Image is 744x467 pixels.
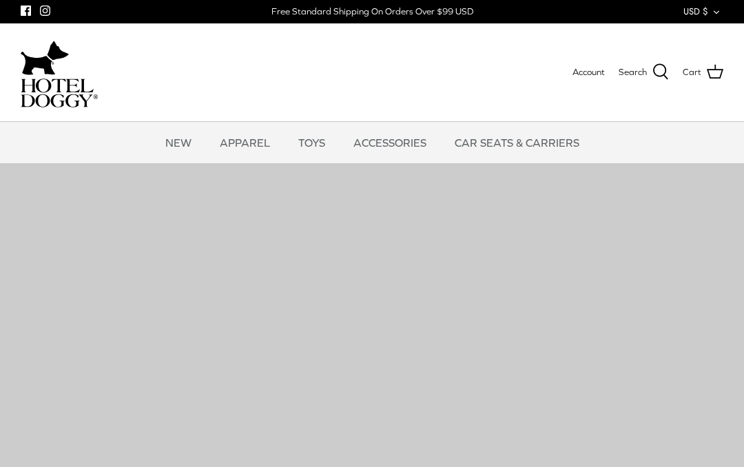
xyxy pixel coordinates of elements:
img: dog-icon.svg [21,37,69,79]
div: Free Standard Shipping On Orders Over $99 USD [271,6,473,18]
a: hoteldoggycom [21,37,98,107]
a: Account [572,65,605,80]
a: Cart [683,63,723,81]
a: Facebook [21,6,31,16]
a: NEW [153,122,204,163]
a: CAR SEATS & CARRIERS [442,122,592,163]
a: TOYS [286,122,338,163]
span: Cart [683,65,701,80]
a: Free Standard Shipping On Orders Over $99 USD [271,1,473,22]
a: Search [619,63,669,81]
a: ACCESSORIES [341,122,439,163]
span: Search [619,65,647,80]
a: Instagram [40,6,50,16]
a: APPAREL [207,122,282,163]
span: Account [572,67,605,77]
img: hoteldoggycom [21,79,98,107]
